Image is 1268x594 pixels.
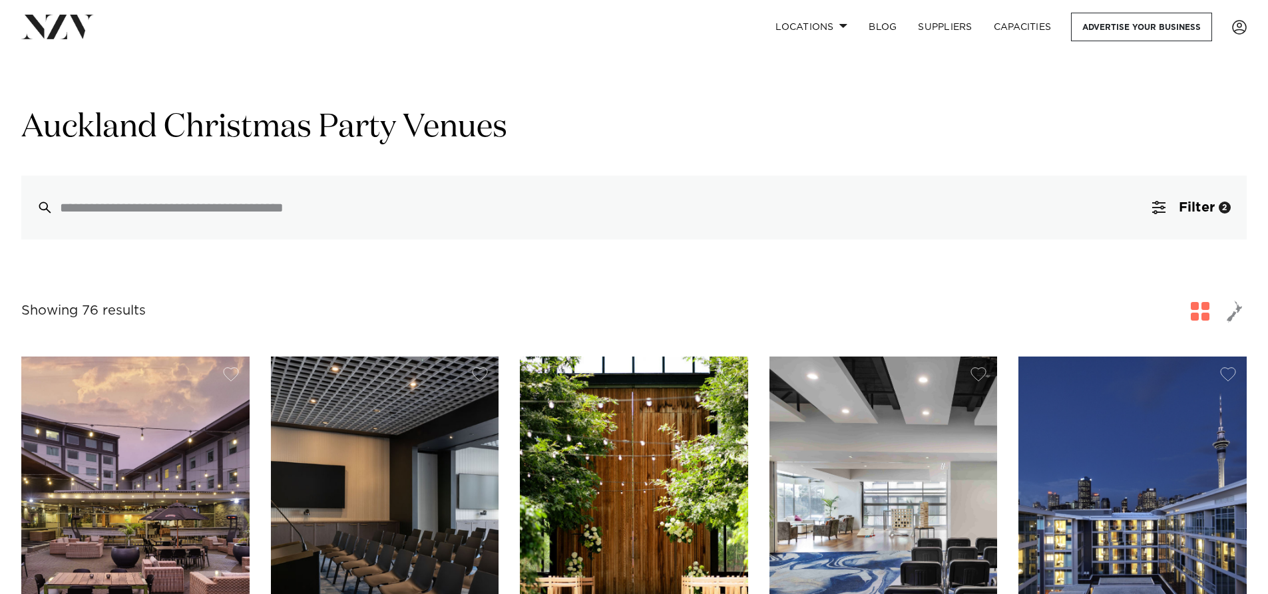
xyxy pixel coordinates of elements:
span: Filter [1179,201,1215,214]
h1: Auckland Christmas Party Venues [21,107,1247,149]
a: Advertise your business [1071,13,1212,41]
div: 2 [1219,202,1231,214]
button: Filter2 [1136,176,1247,239]
a: Locations [765,13,858,41]
a: SUPPLIERS [907,13,982,41]
div: Showing 76 results [21,301,146,321]
img: nzv-logo.png [21,15,94,39]
a: Capacities [983,13,1062,41]
a: BLOG [858,13,907,41]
